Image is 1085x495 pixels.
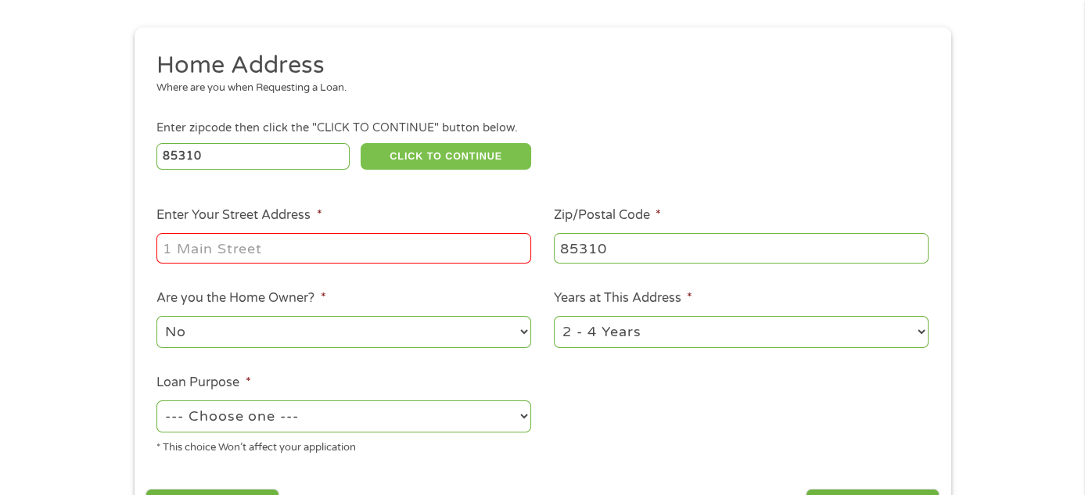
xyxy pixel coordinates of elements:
[156,435,531,456] div: * This choice Won’t affect your application
[361,143,531,170] button: CLICK TO CONTINUE
[554,290,692,307] label: Years at This Address
[156,207,322,224] label: Enter Your Street Address
[156,233,531,263] input: 1 Main Street
[156,120,928,137] div: Enter zipcode then click the "CLICK TO CONTINUE" button below.
[156,81,917,96] div: Where are you when Requesting a Loan.
[554,207,661,224] label: Zip/Postal Code
[156,375,250,391] label: Loan Purpose
[156,50,917,81] h2: Home Address
[156,143,350,170] input: Enter Zipcode (e.g 01510)
[156,290,325,307] label: Are you the Home Owner?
